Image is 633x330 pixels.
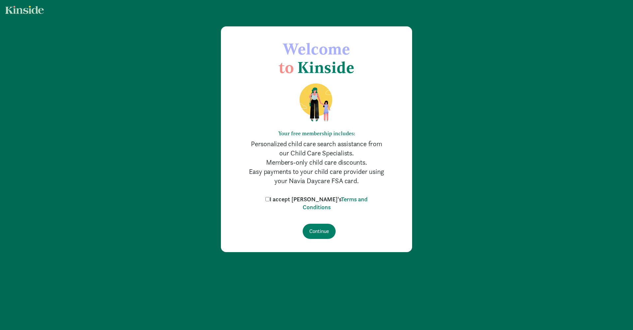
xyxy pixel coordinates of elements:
span: to [279,58,294,77]
span: Kinside [297,58,354,77]
h6: Your free membership includes: [247,130,386,137]
input: I accept [PERSON_NAME]'sTerms and Conditions [265,197,270,201]
input: Continue [303,224,336,239]
img: light.svg [5,6,44,14]
label: I accept [PERSON_NAME]'s [264,195,369,211]
a: Terms and Conditions [303,195,368,211]
img: illustration-mom-daughter.png [291,83,342,122]
p: Personalized child care search assistance from our Child Care Specialists. [247,139,386,158]
p: Members-only child care discounts. [247,158,386,167]
span: Welcome [283,39,350,58]
p: Easy payments to your child care provider using your Navia Daycare FSA card. [247,167,386,185]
